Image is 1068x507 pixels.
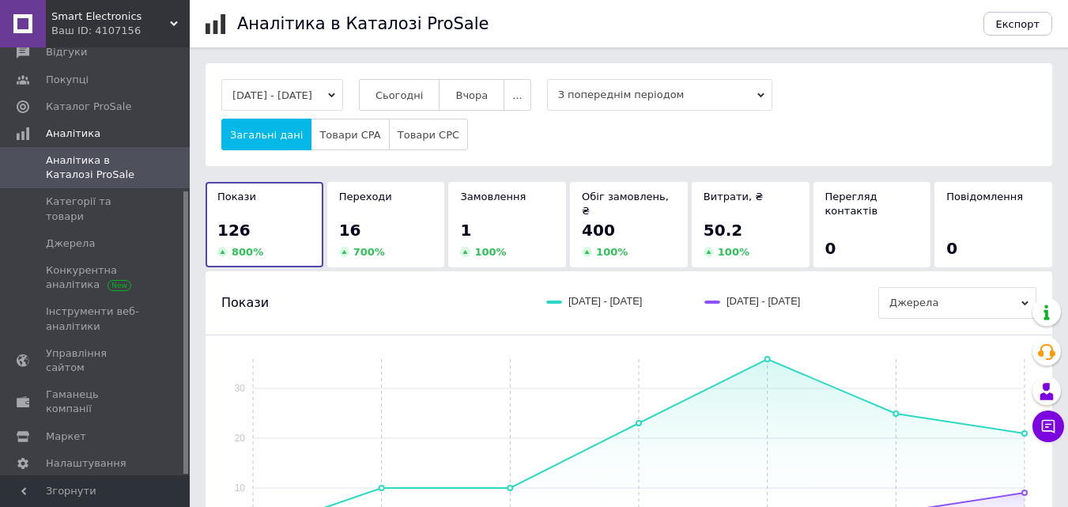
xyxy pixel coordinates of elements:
span: Відгуки [46,45,87,59]
span: Експорт [996,18,1040,30]
span: Джерела [46,236,95,251]
span: 50.2 [704,221,742,240]
span: Маркет [46,429,86,444]
span: Покупці [46,73,89,87]
span: Товари CPC [398,129,459,141]
span: ... [512,89,522,101]
span: Інструменти веб-аналітики [46,305,146,333]
span: Вчора [455,89,488,101]
span: 0 [946,239,957,258]
button: Експорт [983,12,1053,36]
span: Переходи [339,191,392,202]
button: ... [504,79,530,111]
span: Категорії та товари [46,195,146,223]
span: Каталог ProSale [46,100,131,114]
span: Перегляд контактів [825,191,878,217]
span: 700 % [353,246,385,258]
span: Обіг замовлень, ₴ [582,191,669,217]
span: 0 [825,239,836,258]
span: Smart Electronics [51,9,170,24]
span: Загальні дані [230,129,303,141]
button: Товари CPA [311,119,389,150]
span: 1 [460,221,471,240]
span: Управління сайтом [46,346,146,375]
button: [DATE] - [DATE] [221,79,343,111]
span: 100 % [474,246,506,258]
span: Замовлення [460,191,526,202]
span: Джерела [878,287,1036,319]
span: 100 % [596,246,628,258]
span: 100 % [718,246,749,258]
span: 400 [582,221,615,240]
span: Витрати, ₴ [704,191,764,202]
span: Гаманець компанії [46,388,146,416]
span: Аналітика [46,127,100,141]
span: 126 [217,221,251,240]
span: З попереднім періодом [547,79,772,111]
span: 800 % [232,246,263,258]
text: 20 [235,433,246,444]
button: Сьогодні [359,79,440,111]
span: Конкурентна аналітика [46,263,146,292]
button: Загальні дані [221,119,311,150]
button: Вчора [439,79,504,111]
span: Налаштування [46,456,126,471]
span: Покази [221,294,269,312]
button: Товари CPC [389,119,468,150]
h1: Аналітика в Каталозі ProSale [237,14,489,33]
span: Аналітика в Каталозі ProSale [46,153,146,182]
span: Покази [217,191,256,202]
button: Чат з покупцем [1032,411,1064,442]
span: 16 [339,221,361,240]
text: 10 [235,482,246,494]
span: Повідомлення [946,191,1023,202]
span: Товари CPA [319,129,380,141]
div: Ваш ID: 4107156 [51,24,190,38]
span: Сьогодні [375,89,424,101]
text: 30 [235,383,246,394]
